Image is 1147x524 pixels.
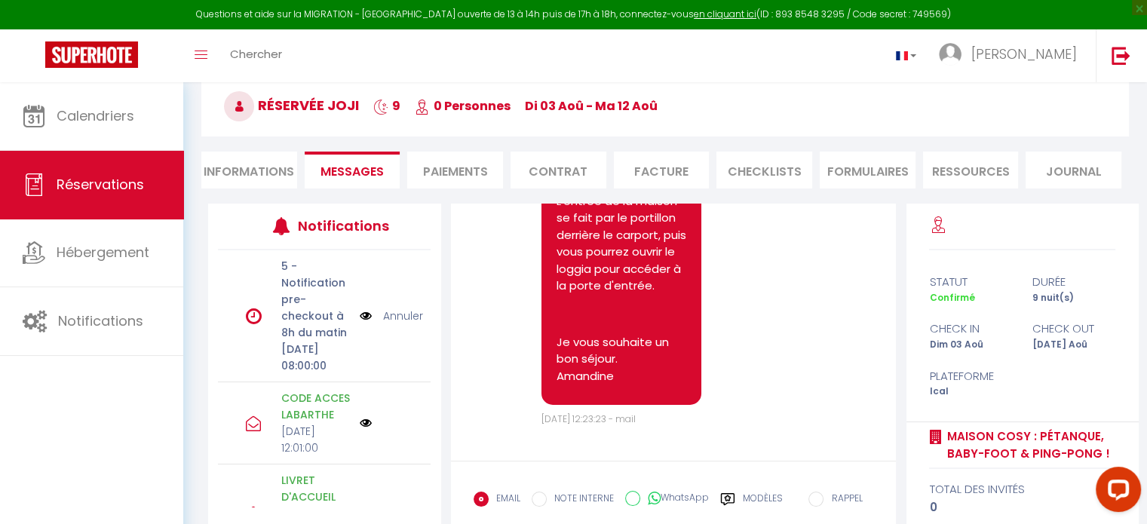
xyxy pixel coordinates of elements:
[57,243,149,262] span: Hébergement
[694,8,756,20] a: en cliquant ici
[224,96,359,115] span: Réservée Joji
[1023,320,1126,338] div: check out
[541,412,636,425] span: [DATE] 12:23:23 - mail
[45,41,138,68] img: Super Booking
[1023,338,1126,352] div: [DATE] Aoû
[373,97,400,115] span: 9
[415,97,511,115] span: 0 Personnes
[614,152,710,188] li: Facture
[743,492,783,518] label: Modèles
[489,492,520,508] label: EMAIL
[230,46,282,62] span: Chercher
[320,163,384,180] span: Messages
[919,273,1023,291] div: statut
[58,311,143,330] span: Notifications
[281,472,350,522] p: LIVRET D'ACCUEIL LABARTHE
[360,308,372,324] img: NO IMAGE
[360,417,372,429] img: NO IMAGE
[57,106,134,125] span: Calendriers
[407,152,503,188] li: Paiements
[298,209,387,243] h3: Notifications
[1023,291,1126,305] div: 9 nuit(s)
[57,175,144,194] span: Réservations
[383,308,423,324] a: Annuler
[919,320,1023,338] div: check in
[941,427,1115,463] a: Maison Cosy : Pétanque, Baby-foot & Ping-Pong !
[919,367,1023,385] div: Plateforme
[929,498,1115,516] div: 0
[928,29,1096,82] a: ... [PERSON_NAME]
[281,258,350,341] p: 5 - Notification pre-checkout à 8h du matin
[1084,461,1147,524] iframe: LiveChat chat widget
[281,390,350,423] p: CODE ACCES LABARTHE
[929,291,974,304] span: Confirmé
[640,491,709,507] label: WhatsApp
[919,338,1023,352] div: Dim 03 Aoû
[1112,46,1130,65] img: logout
[1023,273,1126,291] div: durée
[820,152,915,188] li: FORMULAIRES
[281,423,350,456] p: [DATE] 12:01:00
[923,152,1019,188] li: Ressources
[929,480,1115,498] div: total des invités
[201,152,297,188] li: Informations
[557,334,686,385] p: Je vous souhaite un bon séjour. Amandine
[281,341,350,374] p: [DATE] 08:00:00
[971,44,1077,63] span: [PERSON_NAME]
[823,492,862,508] label: RAPPEL
[1026,152,1121,188] li: Journal
[939,43,961,66] img: ...
[919,385,1023,399] div: Ical
[219,29,293,82] a: Chercher
[547,492,614,508] label: NOTE INTERNE
[511,152,606,188] li: Contrat
[557,193,686,295] p: L'entrée de la maison se fait par le portillon derrière le carport, puis vous pourrez ouvrir le l...
[716,152,812,188] li: CHECKLISTS
[525,97,658,115] span: di 03 Aoû - ma 12 Aoû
